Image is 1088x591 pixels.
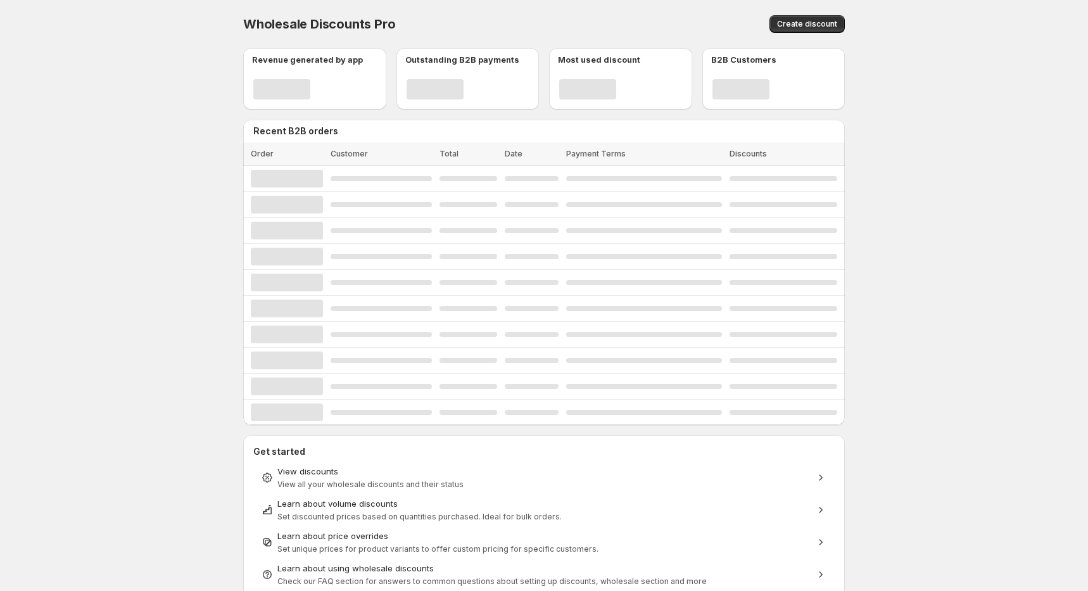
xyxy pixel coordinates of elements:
[277,544,598,554] span: Set unique prices for product variants to offer custom pricing for specific customers.
[558,53,640,66] p: Most used discount
[277,465,811,478] div: View discounts
[277,576,707,586] span: Check our FAQ section for answers to common questions about setting up discounts, wholesale secti...
[331,149,368,158] span: Customer
[277,497,811,510] div: Learn about volume discounts
[277,512,562,521] span: Set discounted prices based on quantities purchased. Ideal for bulk orders.
[277,530,811,542] div: Learn about price overrides
[243,16,395,32] span: Wholesale Discounts Pro
[440,149,459,158] span: Total
[711,53,776,66] p: B2B Customers
[251,149,274,158] span: Order
[566,149,626,158] span: Payment Terms
[769,15,845,33] button: Create discount
[730,149,767,158] span: Discounts
[252,53,363,66] p: Revenue generated by app
[253,125,840,137] h2: Recent B2B orders
[277,562,811,575] div: Learn about using wholesale discounts
[253,445,835,458] h2: Get started
[405,53,519,66] p: Outstanding B2B payments
[277,480,464,489] span: View all your wholesale discounts and their status
[505,149,522,158] span: Date
[777,19,837,29] span: Create discount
